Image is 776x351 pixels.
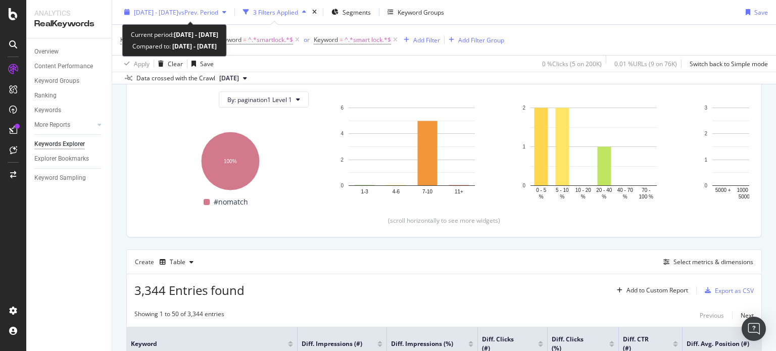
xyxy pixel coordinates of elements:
[34,61,105,72] a: Content Performance
[754,8,768,16] div: Save
[398,8,444,16] div: Keyword Groups
[581,194,586,199] text: %
[361,189,368,194] text: 1-3
[673,258,753,266] div: Select metrics & dimensions
[445,34,504,46] button: Add Filter Group
[304,35,310,44] button: or
[120,4,230,20] button: [DATE] - [DATE]vsPrev. Period
[383,4,448,20] button: Keyword Groups
[34,8,104,18] div: Analytics
[34,120,70,130] div: More Reports
[170,259,185,265] div: Table
[642,187,650,193] text: 70 -
[343,8,371,16] span: Segments
[575,187,592,193] text: 10 - 20
[178,8,218,16] span: vs Prev. Period
[400,34,440,46] button: Add Filter
[345,33,391,47] span: ^.*smart lock.*$
[34,46,59,57] div: Overview
[617,187,634,193] text: 40 - 70
[217,35,241,44] span: Keyword
[700,310,724,322] button: Previous
[515,103,672,200] svg: A chart.
[34,76,79,86] div: Keyword Groups
[187,56,214,72] button: Save
[248,33,293,47] span: ^.*smartlock.*$
[215,72,251,84] button: [DATE]
[522,144,525,149] text: 1
[556,187,569,193] text: 5 - 10
[227,95,292,104] span: By: pagination1 Level 1
[639,194,653,199] text: 100 %
[134,282,245,298] span: 3,344 Entries found
[341,183,344,188] text: 0
[522,105,525,111] text: 2
[458,35,504,44] div: Add Filter Group
[742,317,766,341] div: Open Intercom Messenger
[704,157,707,163] text: 1
[333,103,491,200] svg: A chart.
[253,8,298,16] div: 3 Filters Applied
[34,90,57,101] div: Ranking
[310,7,319,17] div: times
[302,339,362,348] span: Diff. Impressions (#)
[168,59,183,68] div: Clear
[34,120,94,130] a: More Reports
[239,4,310,20] button: 3 Filters Applied
[34,173,105,183] a: Keyword Sampling
[742,4,768,20] button: Save
[704,183,707,188] text: 0
[623,194,627,199] text: %
[243,35,247,44] span: =
[34,105,105,116] a: Keywords
[34,61,93,72] div: Content Performance
[522,183,525,188] text: 0
[34,105,61,116] div: Keywords
[542,59,602,68] div: 0 % Clicks ( 5 on 200K )
[34,90,105,101] a: Ranking
[327,4,375,20] button: Segments
[391,339,453,348] span: Diff. Impressions (%)
[393,189,400,194] text: 4-6
[614,59,677,68] div: 0.01 % URLs ( 9 on 76K )
[339,35,343,44] span: =
[34,18,104,30] div: RealKeywords
[687,339,749,348] span: Diff. Avg. Position (#)
[596,187,612,193] text: 20 - 40
[626,287,688,293] div: Add to Custom Report
[422,189,432,194] text: 7-10
[739,194,750,199] text: 5000
[690,59,768,68] div: Switch back to Simple mode
[341,105,344,111] text: 6
[219,74,239,83] span: 2025 Aug. 16th
[741,311,754,320] div: Next
[341,131,344,137] text: 4
[134,59,150,68] div: Apply
[200,59,214,68] div: Save
[455,189,463,194] text: 11+
[341,157,344,163] text: 2
[34,173,86,183] div: Keyword Sampling
[34,139,85,149] div: Keywords Explorer
[171,42,217,51] b: [DATE] - [DATE]
[34,154,105,164] a: Explorer Bookmarks
[151,127,309,192] div: A chart.
[704,131,707,137] text: 2
[120,56,150,72] button: Apply
[539,194,544,199] text: %
[136,74,215,83] div: Data crossed with the Crawl
[737,187,751,193] text: 1000 -
[613,282,688,298] button: Add to Custom Report
[131,29,218,40] div: Current period:
[700,311,724,320] div: Previous
[701,282,754,298] button: Export as CSV
[214,196,248,208] span: #nomatch
[314,35,338,44] span: Keyword
[219,91,309,108] button: By: pagination1 Level 1
[741,310,754,322] button: Next
[536,187,546,193] text: 0 - 5
[156,254,198,270] button: Table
